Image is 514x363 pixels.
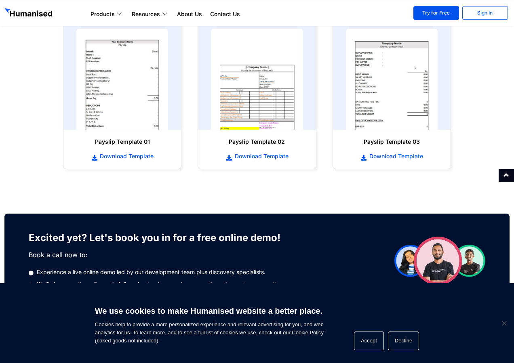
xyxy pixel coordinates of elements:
img: GetHumanised Logo [4,8,54,19]
a: Download Template [206,152,308,161]
a: About Us [173,9,206,19]
img: payslip template [76,29,168,130]
span: Decline [500,319,508,327]
span: Download Template [233,152,289,160]
span: Download Template [98,152,154,160]
a: Download Template [341,152,442,161]
img: payslip template [211,29,303,130]
span: Experience a live online demo led by our development team plus discovery specialists. [35,268,265,277]
h6: We use cookies to make Humanised website a better place. [95,305,324,317]
a: Download Template [72,152,173,161]
button: Accept [354,332,384,350]
a: Resources [128,9,173,19]
a: Products [86,9,128,19]
h6: Payslip Template 03 [341,138,442,146]
span: We'll show you the software in full, understand your unique payroll requirements as a small busin... [35,280,293,298]
span: Cookies help to provide a more personalized experience and relevant advertising for you, and web ... [95,301,324,345]
a: Try for Free [413,6,459,20]
h3: Excited yet? Let's book you in for a free online demo! [29,230,293,246]
h6: Payslip Template 01 [72,138,173,146]
a: Contact Us [206,9,244,19]
button: Decline [388,332,419,350]
img: payslip template [346,29,438,130]
a: Sign In [462,6,508,20]
p: Book a call now to: [29,250,293,260]
span: Download Template [367,152,423,160]
h6: Payslip Template 02 [206,138,308,146]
